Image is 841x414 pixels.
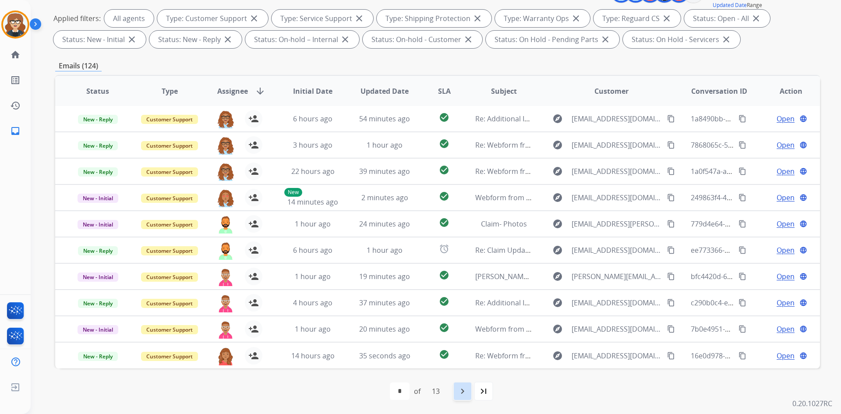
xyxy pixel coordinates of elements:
span: New - Reply [78,352,118,361]
span: Re: Webform from [EMAIL_ADDRESS][DOMAIN_NAME] on [DATE] [475,140,686,150]
span: [EMAIL_ADDRESS][DOMAIN_NAME] [572,113,662,124]
span: Customer Support [141,325,198,334]
div: All agents [104,10,154,27]
mat-icon: language [799,246,807,254]
mat-icon: language [799,115,807,123]
img: agent-avatar [217,189,234,207]
p: Applied filters: [53,13,101,24]
span: Customer Support [141,220,198,229]
span: 24 minutes ago [359,219,410,229]
span: 779d4e64-bdf3-4c89-8bf3-e8bc7c05745d [691,219,823,229]
mat-icon: content_copy [739,246,746,254]
mat-icon: content_copy [667,272,675,280]
mat-icon: content_copy [739,220,746,228]
mat-icon: alarm [439,244,449,254]
mat-icon: close [340,34,350,45]
span: New - Reply [78,246,118,255]
span: bfc4420d-62e1-4ccc-9220-ab22f68e64ae [691,272,822,281]
span: c290b0c4-e139-4333-8177-88aad0fd3646 [691,298,824,308]
mat-icon: check_circle [439,296,449,307]
mat-icon: content_copy [739,352,746,360]
span: 7b0e4951-ae7f-4a3a-a2e6-bd1ffd9f7d49 [691,324,821,334]
mat-icon: check_circle [439,191,449,202]
span: [PERSON_NAME][EMAIL_ADDRESS][DOMAIN_NAME] [572,271,662,282]
mat-icon: person_add [248,297,259,308]
span: [EMAIL_ADDRESS][DOMAIN_NAME] [572,192,662,203]
span: [EMAIL_ADDRESS][DOMAIN_NAME] [572,297,662,308]
mat-icon: close [600,34,611,45]
span: Subject [491,86,517,96]
span: Open [777,166,795,177]
span: 54 minutes ago [359,114,410,124]
div: Status: On-hold - Customer [363,31,482,48]
div: Status: On Hold - Servicers [623,31,740,48]
p: 0.20.1027RC [792,398,832,409]
span: [PERSON_NAME] track package [475,272,577,281]
span: Claim- Photos [481,219,527,229]
span: Re: Webform from [EMAIL_ADDRESS][DOMAIN_NAME] on [DATE] [475,351,686,361]
span: Customer Support [141,246,198,255]
span: Open [777,350,795,361]
mat-icon: language [799,167,807,175]
span: 2 minutes ago [361,193,408,202]
span: Open [777,219,795,229]
mat-icon: explore [552,140,563,150]
span: [EMAIL_ADDRESS][DOMAIN_NAME] [572,140,662,150]
img: agent-avatar [217,215,234,234]
mat-icon: close [249,13,259,24]
span: 1 hour ago [295,324,331,334]
span: Updated Date [360,86,409,96]
mat-icon: close [472,13,483,24]
span: Open [777,113,795,124]
mat-icon: language [799,272,807,280]
span: [EMAIL_ADDRESS][DOMAIN_NAME] [572,324,662,334]
img: agent-avatar [217,268,234,286]
span: 37 minutes ago [359,298,410,308]
mat-icon: language [799,299,807,307]
mat-icon: content_copy [667,115,675,123]
span: Type [162,86,178,96]
mat-icon: content_copy [739,167,746,175]
mat-icon: check_circle [439,217,449,228]
div: Status: On Hold - Pending Parts [486,31,619,48]
span: 1 hour ago [295,219,331,229]
span: Customer [594,86,629,96]
mat-icon: close [127,34,137,45]
mat-icon: person_add [248,350,259,361]
mat-icon: check_circle [439,138,449,149]
mat-icon: language [799,325,807,333]
mat-icon: content_copy [739,325,746,333]
span: [EMAIL_ADDRESS][DOMAIN_NAME] [572,245,662,255]
span: 14 hours ago [291,351,335,361]
span: Re: Additional Information needed [475,298,589,308]
span: New - Initial [78,272,118,282]
span: 22 hours ago [291,166,335,176]
mat-icon: close [661,13,672,24]
div: Type: Shipping Protection [377,10,491,27]
mat-icon: language [799,220,807,228]
mat-icon: close [223,34,233,45]
mat-icon: content_copy [739,115,746,123]
mat-icon: close [721,34,731,45]
span: 20 minutes ago [359,324,410,334]
img: agent-avatar [217,320,234,339]
mat-icon: arrow_downward [255,86,265,96]
mat-icon: close [751,13,761,24]
div: Status: New - Reply [149,31,242,48]
mat-icon: person_add [248,192,259,203]
span: Conversation ID [691,86,747,96]
mat-icon: check_circle [439,112,449,123]
span: 1a8490bb-1990-4a7f-b3a0-e1523df873c6 [691,114,823,124]
mat-icon: explore [552,219,563,229]
span: Webform from [EMAIL_ADDRESS][DOMAIN_NAME] on [DATE] [475,193,674,202]
span: [EMAIL_ADDRESS][DOMAIN_NAME] [572,350,662,361]
div: Type: Reguard CS [594,10,681,27]
span: Open [777,297,795,308]
mat-icon: explore [552,271,563,282]
mat-icon: person_add [248,271,259,282]
span: New - Reply [78,115,118,124]
img: agent-avatar [217,241,234,260]
mat-icon: person_add [248,140,259,150]
span: [EMAIL_ADDRESS][PERSON_NAME][DOMAIN_NAME] [572,219,662,229]
span: Customer Support [141,272,198,282]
